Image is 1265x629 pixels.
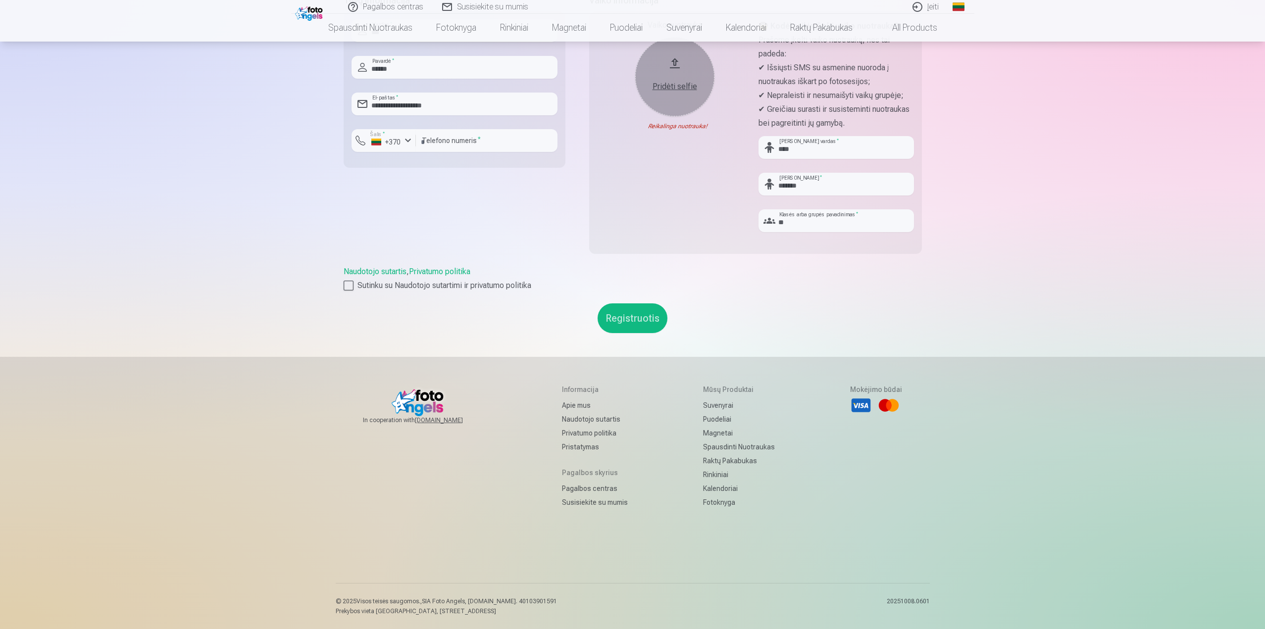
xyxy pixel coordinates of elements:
[850,385,902,394] h5: Mokėjimo būdai
[759,102,914,130] p: ✔ Greičiau surasti ir susisteminti nuotraukas bei pagreitinti jų gamybą.
[424,14,488,42] a: Fotoknyga
[562,482,628,495] a: Pagalbos centras
[562,385,628,394] h5: Informacija
[878,394,900,416] li: Mastercard
[778,14,864,42] a: Raktų pakabukas
[759,89,914,102] p: ✔ Nepraleisti ir nesumaišyti vaikų grupėje;
[864,14,949,42] a: All products
[703,495,775,509] a: Fotoknyga
[409,267,470,276] a: Privatumo politika
[562,468,628,478] h5: Pagalbos skyrius
[703,412,775,426] a: Puodeliai
[344,267,406,276] a: Naudotojo sutartis
[703,454,775,468] a: Raktų pakabukas
[655,14,714,42] a: Suvenyrai
[352,129,416,152] button: Šalis*+370
[635,37,714,116] button: Pridėti selfie
[540,14,598,42] a: Magnetai
[336,607,557,615] p: Prekybos vieta [GEOGRAPHIC_DATA], [STREET_ADDRESS]
[562,440,628,454] a: Pristatymas
[759,61,914,89] p: ✔ Išsiųsti SMS su asmenine nuoroda į nuotraukas iškart po fotosesijos;
[703,440,775,454] a: Spausdinti nuotraukas
[367,131,388,138] label: Šalis
[703,398,775,412] a: Suvenyrai
[344,280,922,291] label: Sutinku su Naudotojo sutartimi ir privatumo politika
[759,33,914,61] p: Prašome įkelti vaiko nuotrauką, nes tai padeda:
[703,426,775,440] a: Magnetai
[703,482,775,495] a: Kalendoriai
[562,495,628,509] a: Susisiekite su mumis
[887,597,930,615] p: 20251008.0601
[363,416,487,424] span: In cooperation with
[488,14,540,42] a: Rinkiniai
[562,426,628,440] a: Privatumo politika
[371,137,401,147] div: +370
[344,266,922,291] div: ,
[703,385,775,394] h5: Mūsų produktai
[703,468,775,482] a: Rinkiniai
[295,4,325,21] img: /fa2
[422,598,557,605] span: SIA Foto Angels, [DOMAIN_NAME]. 40103901591
[850,394,872,416] li: Visa
[598,303,667,333] button: Registruotis
[316,14,424,42] a: Spausdinti nuotraukas
[562,412,628,426] a: Naudotojo sutartis
[562,398,628,412] a: Apie mus
[336,597,557,605] p: © 2025 Visos teisės saugomos. ,
[645,81,705,93] div: Pridėti selfie
[598,14,655,42] a: Puodeliai
[597,122,753,130] div: Reikalinga nuotrauka!
[714,14,778,42] a: Kalendoriai
[415,416,487,424] a: [DOMAIN_NAME]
